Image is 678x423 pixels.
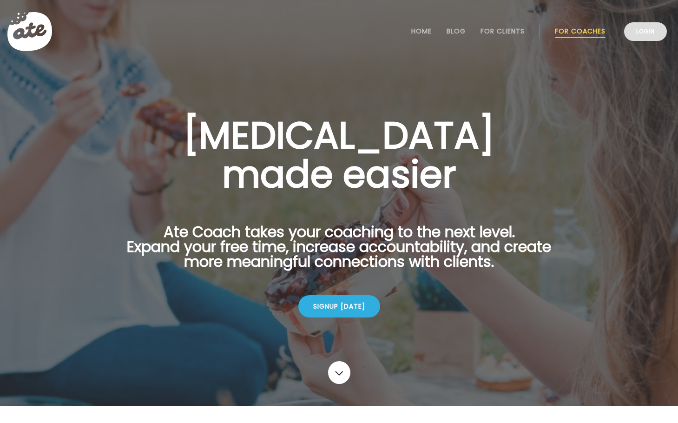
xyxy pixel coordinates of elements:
[555,27,606,35] a: For Coaches
[298,295,380,317] div: Signup [DATE]
[112,225,566,280] p: Ate Coach takes your coaching to the next level. Expand your free time, increase accountability, ...
[112,116,566,194] h1: [MEDICAL_DATA] made easier
[481,27,525,35] a: For Clients
[624,22,667,41] a: Login
[447,27,466,35] a: Blog
[411,27,432,35] a: Home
